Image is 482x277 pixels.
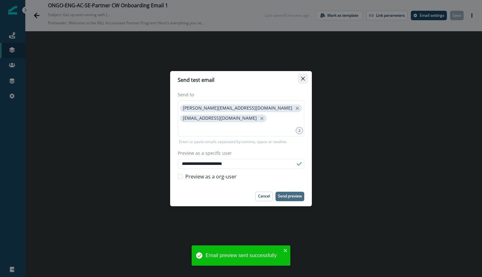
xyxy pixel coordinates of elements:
[275,192,304,201] button: Send preview
[255,192,273,201] button: Cancel
[178,139,288,145] p: Enter or paste emails separated by comma, space or newline
[183,116,257,121] p: [EMAIL_ADDRESS][DOMAIN_NAME]
[298,74,308,84] button: Close
[206,252,281,259] div: Email preview sent successfully
[178,91,300,98] label: Send to
[294,105,300,111] button: close
[259,115,265,122] button: close
[183,105,292,111] p: [PERSON_NAME][EMAIL_ADDRESS][DOMAIN_NAME]
[278,194,302,198] p: Send preview
[296,127,303,134] div: 2
[185,173,237,180] span: Preview as a org-user
[178,150,300,156] label: Preview as a specific user
[283,248,288,253] button: close
[178,76,214,84] p: Send test email
[258,194,270,198] p: Cancel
